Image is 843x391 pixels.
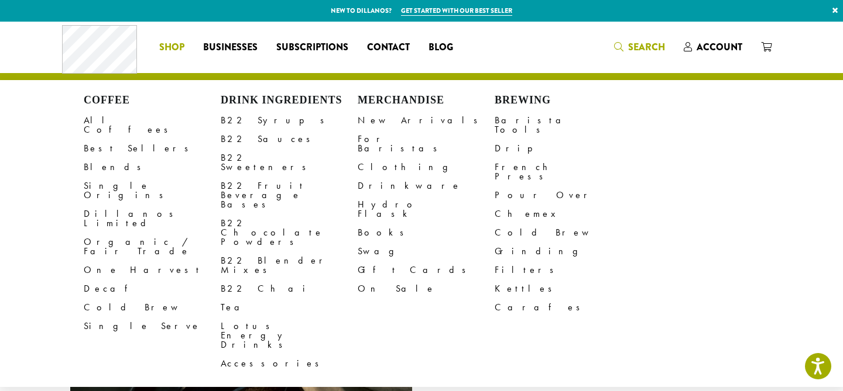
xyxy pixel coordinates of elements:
a: Cold Brew [495,223,632,242]
span: Subscriptions [276,40,348,55]
a: Barista Tools [495,111,632,139]
a: B22 Syrups [221,111,358,130]
a: Blends [84,158,221,177]
a: For Baristas [358,130,495,158]
h4: Merchandise [358,94,495,107]
a: Grinding [495,242,632,261]
a: On Sale [358,279,495,298]
a: Tea [221,298,358,317]
a: Best Sellers [84,139,221,158]
a: B22 Chai [221,279,358,298]
a: Chemex [495,205,632,223]
a: Search [605,37,674,57]
a: Dillanos Limited [84,205,221,233]
span: Shop [159,40,184,55]
a: B22 Blender Mixes [221,251,358,279]
a: All Coffees [84,111,221,139]
a: Cold Brew [84,298,221,317]
a: Kettles [495,279,632,298]
h4: Coffee [84,94,221,107]
span: Search [628,40,665,54]
a: Single Origins [84,177,221,205]
a: Gift Cards [358,261,495,279]
a: Shop [150,38,194,57]
a: Organic / Fair Trade [84,233,221,261]
a: One Harvest [84,261,221,279]
h4: Brewing [495,94,632,107]
a: Drip [495,139,632,158]
a: Clothing [358,158,495,177]
span: Businesses [203,40,258,55]
a: Single Serve [84,317,221,335]
span: Blog [429,40,453,55]
a: Filters [495,261,632,279]
a: B22 Fruit Beverage Bases [221,177,358,214]
h4: Drink Ingredients [221,94,358,107]
a: Hydro Flask [358,195,495,223]
a: Drinkware [358,177,495,195]
a: French Press [495,158,632,186]
span: Contact [367,40,410,55]
a: New Arrivals [358,111,495,130]
a: Books [358,223,495,242]
a: Pour Over [495,186,632,205]
a: Carafes [495,298,632,317]
a: B22 Sweeteners [221,148,358,177]
a: Lotus Energy Drinks [221,317,358,354]
span: Account [697,40,742,54]
a: Decaf [84,279,221,298]
a: Swag [358,242,495,261]
a: B22 Sauces [221,130,358,148]
a: Get started with our best seller [401,6,512,16]
a: B22 Chocolate Powders [221,214,358,251]
a: Accessories [221,354,358,373]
